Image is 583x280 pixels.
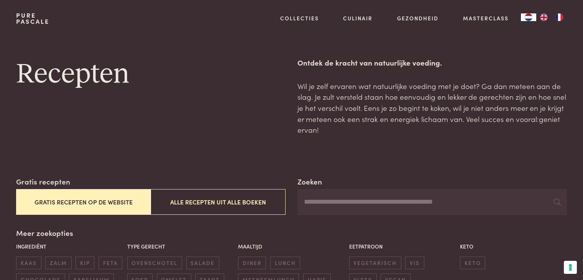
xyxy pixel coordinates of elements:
[564,261,577,274] button: Uw voorkeuren voor toestemming voor trackingtechnologieën
[16,257,41,269] span: kaas
[151,189,285,215] button: Alle recepten uit alle boeken
[16,12,49,25] a: PurePascale
[463,14,509,22] a: Masterclass
[343,14,373,22] a: Culinair
[76,257,94,269] span: kip
[127,257,182,269] span: ovenschotel
[397,14,438,22] a: Gezondheid
[16,189,151,215] button: Gratis recepten op de website
[238,257,266,269] span: diner
[186,257,219,269] span: salade
[16,242,123,250] p: Ingrediënt
[521,13,567,21] aside: Language selected: Nederlands
[238,242,345,250] p: Maaltijd
[460,257,485,269] span: keto
[16,176,70,187] label: Gratis recepten
[536,13,552,21] a: EN
[405,257,424,269] span: vis
[16,57,285,92] h1: Recepten
[297,176,322,187] label: Zoeken
[521,13,536,21] div: Language
[99,257,122,269] span: feta
[460,242,567,250] p: Keto
[349,242,456,250] p: Eetpatroon
[521,13,536,21] a: NL
[280,14,319,22] a: Collecties
[297,81,567,135] p: Wil je zelf ervaren wat natuurlijke voeding met je doet? Ga dan meteen aan de slag. Je zult verst...
[270,257,300,269] span: lunch
[349,257,401,269] span: vegetarisch
[536,13,567,21] ul: Language list
[297,57,442,68] strong: Ontdek de kracht van natuurlijke voeding.
[552,13,567,21] a: FR
[45,257,71,269] span: zalm
[127,242,234,250] p: Type gerecht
